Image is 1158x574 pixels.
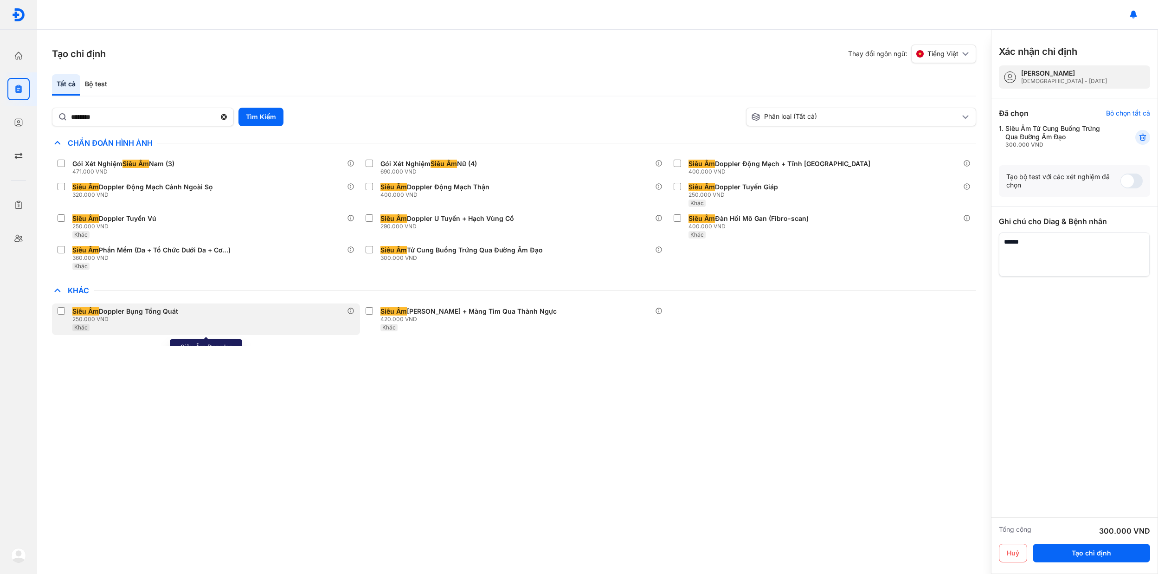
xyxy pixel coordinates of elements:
div: [PERSON_NAME] + Màng Tim Qua Thành Ngực [380,307,557,316]
div: Phần Mềm (Da + Tổ Chức Dưới Da + Cơ…) [72,246,231,254]
div: 300.000 VND [380,254,547,262]
button: Tạo chỉ định [1033,544,1150,562]
div: 250.000 VND [72,316,182,323]
div: Đàn Hồi Mô Gan (Fibro-scan) [688,214,809,223]
div: Doppler Động Mạch Thận [380,183,489,191]
h3: Tạo chỉ định [52,47,106,60]
span: Khác [74,231,88,238]
span: Siêu Âm [688,214,715,223]
div: 400.000 VND [688,168,874,175]
img: logo [12,8,26,22]
span: Khác [690,231,704,238]
div: 471.000 VND [72,168,178,175]
span: Siêu Âm [380,214,407,223]
div: Bỏ chọn tất cả [1106,109,1150,117]
button: Tìm Kiếm [238,108,283,126]
span: Khác [74,324,88,331]
div: Gói Xét Nghiệm Nữ (4) [380,160,477,168]
div: 300.000 VND [1099,525,1150,536]
span: Khác [382,324,396,331]
button: Huỷ [999,544,1027,562]
div: Bộ test [80,74,112,96]
div: 420.000 VND [380,316,560,323]
span: Chẩn Đoán Hình Ảnh [63,138,157,148]
span: Siêu Âm [431,160,457,168]
div: Phân loại (Tất cả) [751,112,960,122]
span: Khác [690,200,704,206]
span: Siêu Âm [380,307,407,316]
span: Khác [74,263,88,270]
span: Siêu Âm [380,246,407,254]
div: Siêu Âm Tử Cung Buồng Trứng Qua Đường Âm Đạo [1005,124,1113,148]
div: 400.000 VND [380,191,493,199]
div: 690.000 VND [380,168,481,175]
div: Doppler Tuyến Vú [72,214,156,223]
span: Tiếng Việt [927,50,959,58]
div: Đã chọn [999,108,1029,119]
span: Siêu Âm [688,183,715,191]
div: [PERSON_NAME] [1021,69,1107,77]
div: 250.000 VND [72,223,160,230]
div: Tử Cung Buồng Trứng Qua Đường Âm Đạo [380,246,543,254]
span: Siêu Âm [72,183,99,191]
div: Tổng cộng [999,525,1031,536]
span: Siêu Âm [380,183,407,191]
h3: Xác nhận chỉ định [999,45,1077,58]
span: Siêu Âm [72,246,99,254]
div: 320.000 VND [72,191,217,199]
div: Doppler Động Mạch Cảnh Ngoài Sọ [72,183,213,191]
div: 400.000 VND [688,223,812,230]
div: 300.000 VND [1005,141,1113,148]
div: Doppler U Tuyến + Hạch Vùng Cổ [380,214,514,223]
div: Doppler Động Mạch + Tĩnh [GEOGRAPHIC_DATA] [688,160,870,168]
img: logo [11,548,26,563]
div: Gói Xét Nghiệm Nam (3) [72,160,174,168]
div: [DEMOGRAPHIC_DATA] - [DATE] [1021,77,1107,85]
div: Thay đổi ngôn ngữ: [848,45,976,63]
div: Tất cả [52,74,80,96]
span: Siêu Âm [72,214,99,223]
span: Khác [63,286,94,295]
span: Siêu Âm [122,160,149,168]
div: Ghi chú cho Diag & Bệnh nhân [999,216,1150,227]
span: Siêu Âm [72,307,99,316]
span: Siêu Âm [688,160,715,168]
div: Tạo bộ test với các xét nghiệm đã chọn [1006,173,1120,189]
div: 1. [999,124,1113,148]
div: 250.000 VND [688,191,782,199]
div: 290.000 VND [380,223,518,230]
div: Doppler Tuyến Giáp [688,183,778,191]
div: 360.000 VND [72,254,234,262]
div: Doppler Bụng Tổng Quát [72,307,178,316]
